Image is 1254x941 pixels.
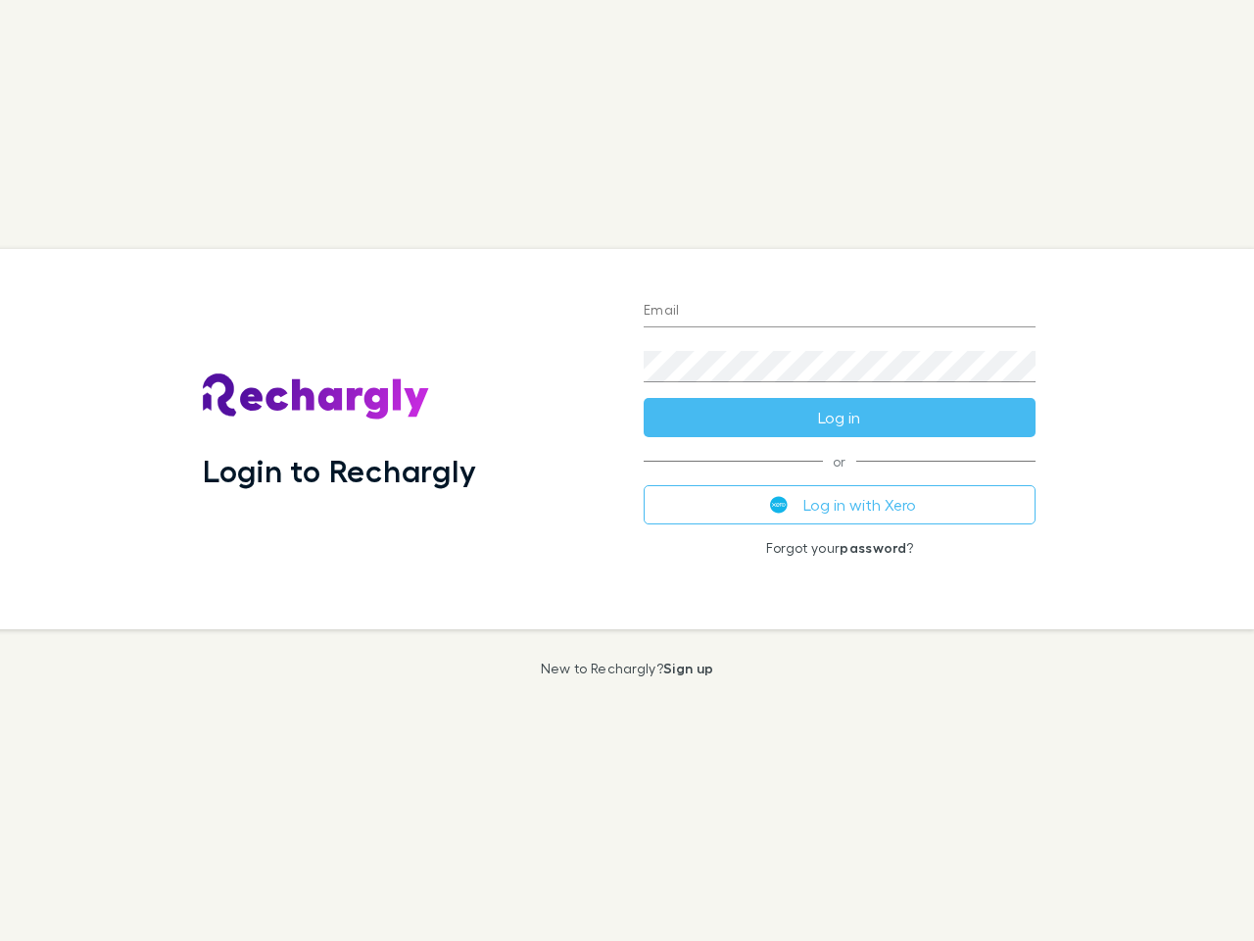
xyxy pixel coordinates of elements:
a: Sign up [663,660,713,676]
button: Log in [644,398,1036,437]
p: New to Rechargly? [541,661,714,676]
span: or [644,461,1036,462]
a: password [840,539,906,556]
button: Log in with Xero [644,485,1036,524]
p: Forgot your ? [644,540,1036,556]
img: Xero's logo [770,496,788,514]
h1: Login to Rechargly [203,452,476,489]
img: Rechargly's Logo [203,373,430,421]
